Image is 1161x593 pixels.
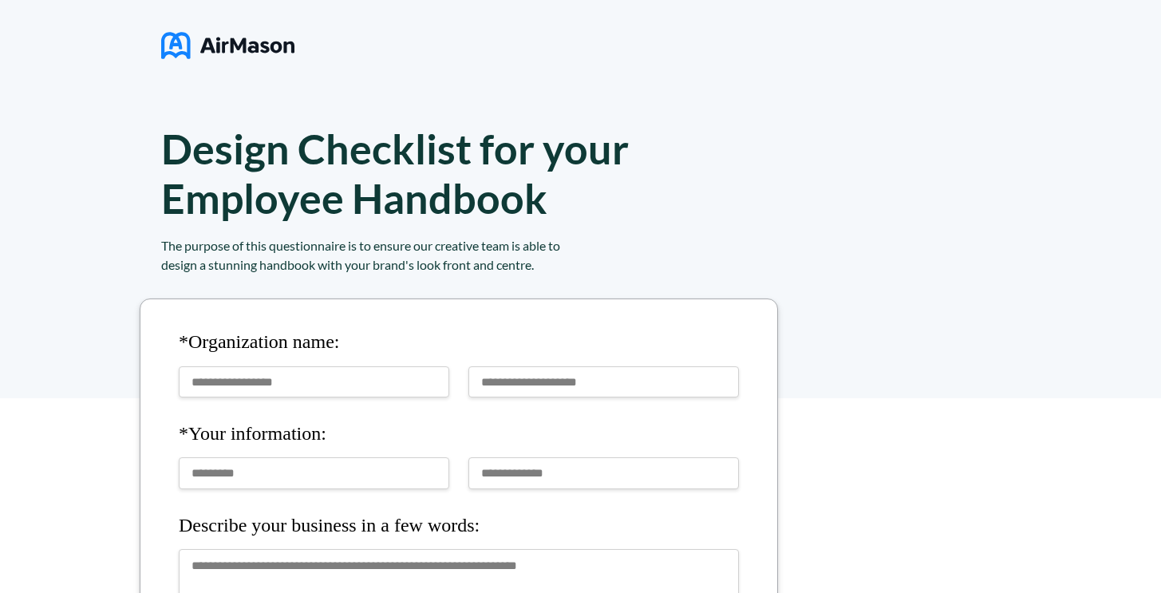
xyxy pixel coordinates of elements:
h1: Design Checklist for your Employee Handbook [161,124,629,223]
div: design a stunning handbook with your brand's look front and centre. [161,255,815,275]
h4: *Your information: [179,423,739,445]
div: The purpose of this questionnaire is to ensure our creative team is able to [161,236,815,255]
h4: Describe your business in a few words: [179,515,739,537]
img: logo [161,26,294,65]
h4: *Organization name: [179,331,739,354]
